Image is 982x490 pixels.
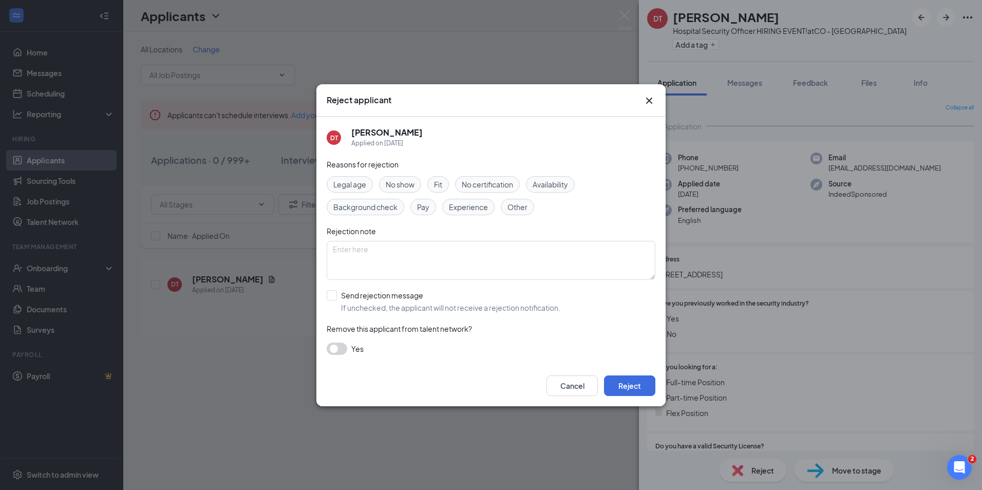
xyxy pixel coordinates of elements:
[351,127,423,138] h5: [PERSON_NAME]
[533,179,568,190] span: Availability
[351,138,423,148] div: Applied on [DATE]
[327,160,399,169] span: Reasons for rejection
[386,179,414,190] span: No show
[546,375,598,396] button: Cancel
[333,179,366,190] span: Legal age
[333,201,398,213] span: Background check
[449,201,488,213] span: Experience
[968,455,976,463] span: 2
[327,324,472,333] span: Remove this applicant from talent network?
[417,201,429,213] span: Pay
[947,455,972,480] iframe: Intercom live chat
[351,343,364,355] span: Yes
[604,375,655,396] button: Reject
[643,95,655,107] button: Close
[507,201,527,213] span: Other
[462,179,513,190] span: No certification
[327,95,391,106] h3: Reject applicant
[327,227,376,236] span: Rejection note
[330,133,338,142] div: DT
[643,95,655,107] svg: Cross
[434,179,442,190] span: Fit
